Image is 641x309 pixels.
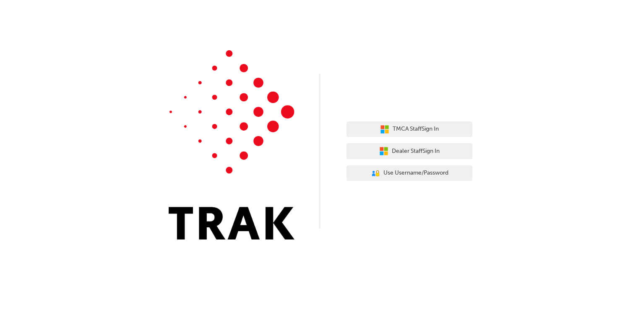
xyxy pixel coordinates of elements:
[347,121,472,137] button: TMCA StaffSign In
[169,50,294,239] img: Trak
[347,165,472,181] button: Use Username/Password
[393,124,439,134] span: TMCA Staff Sign In
[392,147,440,156] span: Dealer Staff Sign In
[383,168,448,178] span: Use Username/Password
[347,143,472,159] button: Dealer StaffSign In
